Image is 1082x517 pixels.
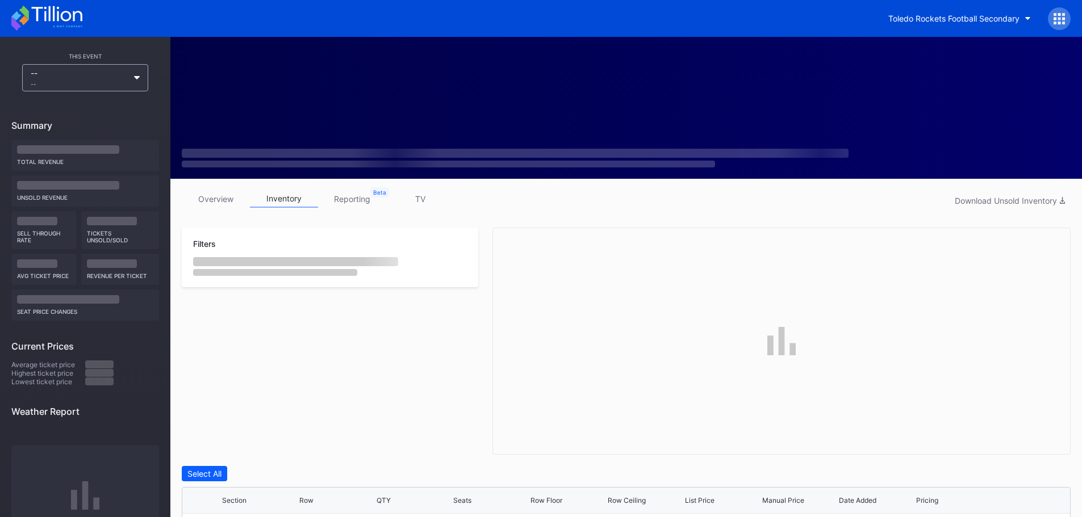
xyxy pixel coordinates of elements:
[839,496,876,505] div: Date Added
[299,496,314,505] div: Row
[11,406,159,417] div: Weather Report
[182,466,227,481] button: Select All
[222,496,247,505] div: Section
[31,81,128,87] div: --
[250,190,318,208] a: inventory
[888,14,1020,23] div: Toledo Rockets Football Secondary
[530,496,562,505] div: Row Floor
[87,225,154,243] div: Tickets Unsold/Sold
[880,8,1039,29] button: Toledo Rockets Football Secondary
[685,496,715,505] div: List Price
[187,469,222,478] div: Select All
[11,53,159,60] div: This Event
[762,496,804,505] div: Manual Price
[17,304,153,315] div: seat price changes
[17,190,153,201] div: Unsold Revenue
[608,496,646,505] div: Row Ceiling
[955,196,1065,205] div: Download Unsold Inventory
[916,496,938,505] div: Pricing
[87,268,154,279] div: Revenue per ticket
[17,154,153,165] div: Total Revenue
[31,68,128,87] div: --
[182,190,250,208] a: overview
[193,239,467,249] div: Filters
[318,190,386,208] a: reporting
[11,360,85,369] div: Average ticket price
[17,268,71,279] div: Avg ticket price
[11,369,85,377] div: Highest ticket price
[386,190,454,208] a: TV
[377,496,391,505] div: QTY
[11,341,159,352] div: Current Prices
[949,193,1071,208] button: Download Unsold Inventory
[11,377,85,386] div: Lowest ticket price
[17,225,71,243] div: Sell Through Rate
[11,120,159,131] div: Summary
[453,496,471,505] div: Seats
